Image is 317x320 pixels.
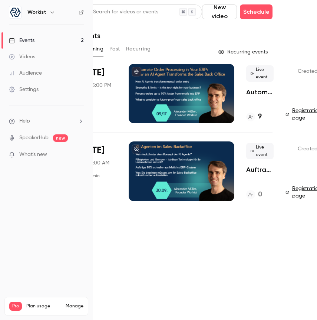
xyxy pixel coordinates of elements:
a: Automate Order Processing in Your ERP: How an AI Agent Transforms the Sales Back Office [246,88,274,97]
span: Tue, 11:00 AM [78,159,109,167]
div: Sep 17 Wed, 5:00 PM (Europe/Berlin) [78,64,117,123]
a: Manage [66,303,83,309]
span: Pro [9,302,22,311]
a: SpeakerHub [19,134,49,142]
span: Live event [246,65,274,82]
span: Live event [246,143,274,159]
button: Schedule [240,4,273,19]
button: New video [202,4,237,19]
div: Audience [9,69,42,77]
a: 9 [246,112,262,122]
span: new [53,134,68,142]
button: Recurring events [215,46,273,58]
button: Recurring [126,43,151,55]
span: Help [19,117,30,125]
iframe: Noticeable Trigger [75,151,84,158]
div: Settings [9,86,39,93]
a: Auftragseingang im ERP automatisieren: So arbeitet ein KI-Agent im Sales-Backoffice [246,165,274,174]
h4: 0 [258,190,262,200]
div: Search for videos or events [84,8,158,16]
h4: 9 [258,112,262,122]
div: Sep 30 Tue, 11:00 AM (Europe/Berlin) [78,141,117,201]
a: 0 [246,190,262,200]
button: Past [109,43,120,55]
h6: Workist [27,9,46,16]
span: Wed, 5:00 PM [78,82,111,89]
span: Plan usage [26,303,61,309]
img: Workist [9,6,21,18]
div: Videos [9,53,35,61]
span: What's new [19,151,47,159]
div: Events [9,37,34,44]
li: help-dropdown-opener [9,117,84,125]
